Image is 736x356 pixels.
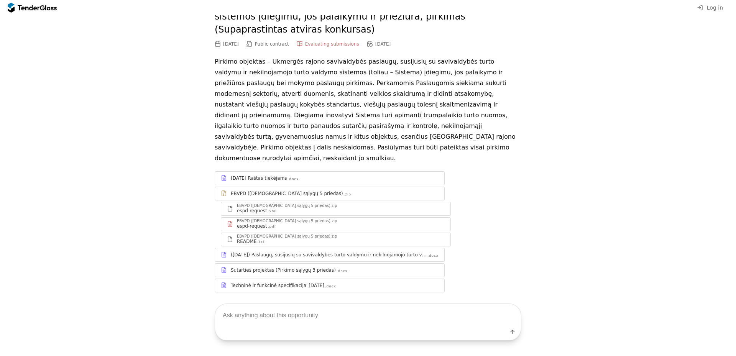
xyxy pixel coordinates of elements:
a: ([DATE]) Paslaugų, susijusių su savivaldybės turto valdymu ir nekilnojamojo turto valdymo sistemo... [215,248,445,262]
div: .docx [427,253,439,258]
div: espd-request [237,208,267,214]
a: EBVPD ([DEMOGRAPHIC_DATA] sąlygų 5 priedas).zipespd-request.xml [221,202,451,216]
a: EBVPD ([DEMOGRAPHIC_DATA] sąlygų 5 priedas).zip [215,187,445,200]
div: .xml [268,209,277,214]
div: .docx [325,284,336,289]
div: .pdf [268,224,276,229]
div: .docx [288,177,299,182]
a: [DATE] Raštas tiekėjams.docx [215,171,445,185]
a: EBVPD ([DEMOGRAPHIC_DATA] sąlygų 5 priedas).zipespd-request.pdf [221,217,451,231]
p: Pirkimo objektas – Ukmergės rajono savivaldybės paslaugų, susijusių su savivaldybės turto valdymu... [215,56,521,164]
div: [DATE] [375,41,391,47]
div: .docx [337,269,348,274]
div: [DATE] Raštas tiekėjams [231,175,287,181]
div: Sutarties projektas (Pirkimo sąlygų 3 priedas) [231,267,336,273]
div: README [237,238,256,244]
div: EBVPD ([DEMOGRAPHIC_DATA] sąlygų 5 priedas).zip [237,219,337,223]
span: Log in [707,5,723,11]
div: ([DATE]) Paslaugų, susijusių su savivaldybės turto valdymu ir nekilnojamojo turto valdymo sistemo... [231,252,427,258]
span: Public contract [255,41,289,47]
a: EBVPD ([DEMOGRAPHIC_DATA] sąlygų 5 priedas).zipREADME.txt [221,233,451,246]
div: espd-request [237,223,267,229]
span: Evaluating submissions [305,41,359,47]
div: Techninė ir funkcinė specifikacija_[DATE] [231,282,324,289]
a: Techninė ir funkcinė specifikacija_[DATE].docx [215,279,445,292]
div: .zip [344,192,351,197]
div: [DATE] [223,41,239,47]
div: EBVPD ([DEMOGRAPHIC_DATA] sąlygų 5 priedas) [231,190,343,197]
div: EBVPD ([DEMOGRAPHIC_DATA] sąlygų 5 priedas).zip [237,235,337,238]
button: Log in [695,3,725,13]
a: Sutarties projektas (Pirkimo sąlygų 3 priedas).docx [215,263,445,277]
div: .txt [257,240,264,244]
div: EBVPD ([DEMOGRAPHIC_DATA] sąlygų 5 priedas).zip [237,204,337,208]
